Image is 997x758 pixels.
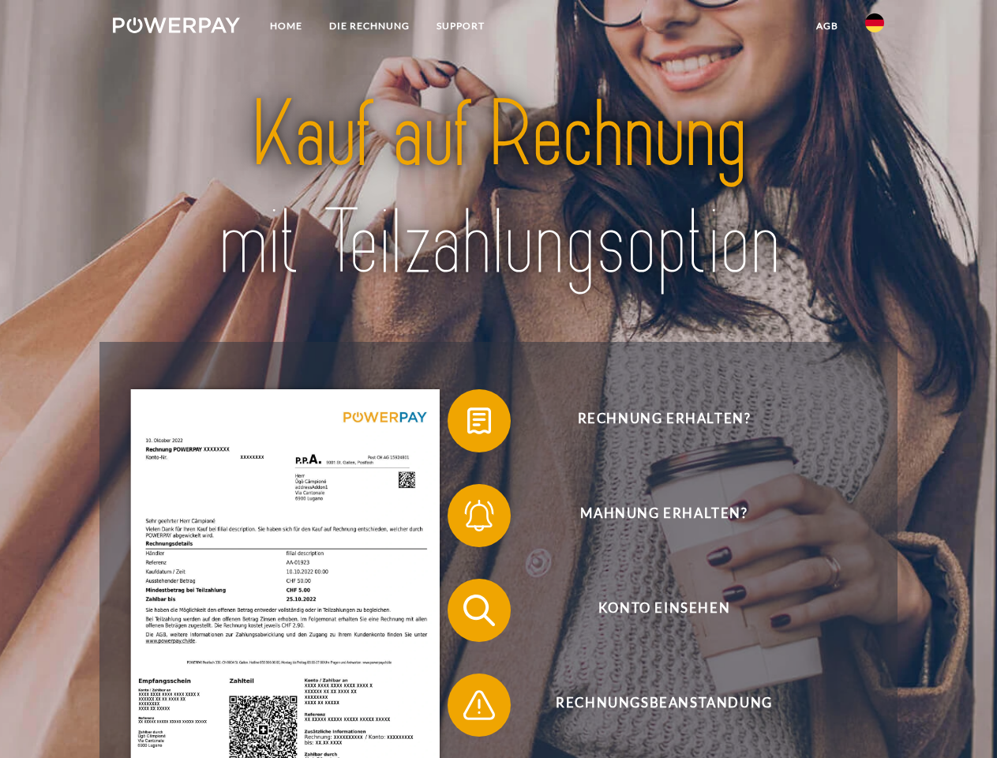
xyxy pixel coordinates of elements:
span: Konto einsehen [470,579,857,642]
img: title-powerpay_de.svg [151,76,846,302]
img: qb_search.svg [459,591,499,630]
img: qb_warning.svg [459,685,499,725]
button: Mahnung erhalten? [448,484,858,547]
a: Home [257,12,316,40]
button: Konto einsehen [448,579,858,642]
span: Rechnung erhalten? [470,389,857,452]
a: SUPPORT [423,12,498,40]
img: de [865,13,884,32]
span: Rechnungsbeanstandung [470,674,857,737]
span: Mahnung erhalten? [470,484,857,547]
img: qb_bill.svg [459,401,499,441]
a: DIE RECHNUNG [316,12,423,40]
img: qb_bell.svg [459,496,499,535]
button: Rechnung erhalten? [448,389,858,452]
a: agb [803,12,852,40]
img: logo-powerpay-white.svg [113,17,240,33]
button: Rechnungsbeanstandung [448,674,858,737]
